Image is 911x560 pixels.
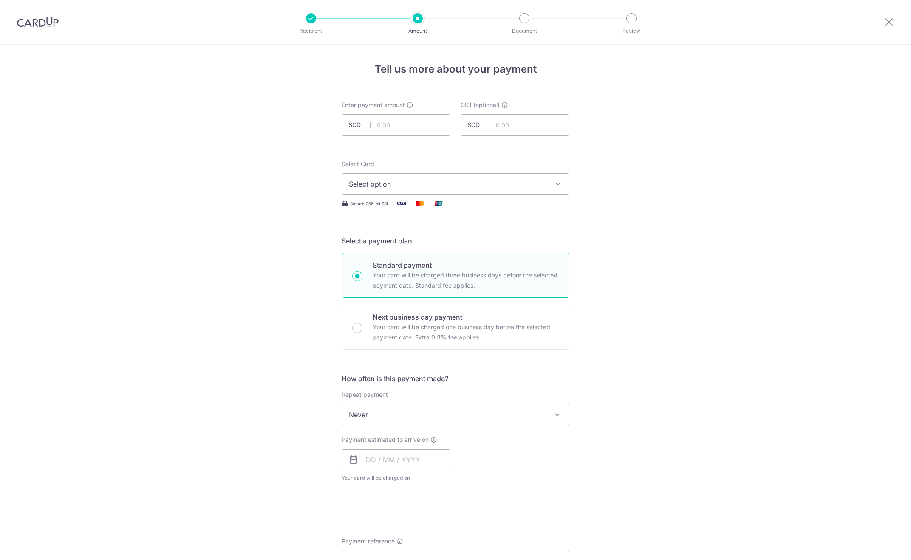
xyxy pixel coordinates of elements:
p: Amount [386,27,449,35]
p: Standard payment [373,260,559,270]
h5: How often is this payment made? [342,373,569,384]
p: Your card will be charged one business day before the selected payment date. Extra 0.3% fee applies. [373,322,559,342]
span: Never [342,404,569,425]
span: Payment estimated to arrive on [342,436,429,444]
label: Repeat payment [342,390,388,399]
p: Recipient [280,27,342,35]
img: Visa [393,198,410,209]
span: Select option [349,179,547,189]
h5: Select a payment plan [342,236,569,246]
span: Your card will be charged on [342,474,450,482]
input: 0.00 [461,114,569,136]
span: Enter payment amount [342,101,405,109]
span: (optional) [473,101,500,109]
span: Secure 256-bit SSL [350,200,389,207]
p: Review [600,27,663,35]
img: Mastercard [411,198,428,209]
img: CardUp [17,17,59,27]
h4: Tell us more about your payment [342,62,569,77]
input: 0.00 [342,114,450,136]
span: GST [461,101,472,109]
p: Your card will be charged three business days before the selected payment date. Standard fee appl... [373,270,559,291]
img: Union Pay [430,198,447,209]
button: Select option [342,173,569,195]
iframe: Opens a widget where you can find more information [857,535,903,556]
span: Payment reference [342,537,395,546]
span: translation missing: en.payables.payment_networks.credit_card.summary.labels.select_card [342,160,374,167]
span: SGD [348,121,371,129]
input: DD / MM / YYYY [342,449,450,470]
p: Next business day payment [373,312,559,322]
p: Document [493,27,556,35]
span: SGD [467,121,489,129]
